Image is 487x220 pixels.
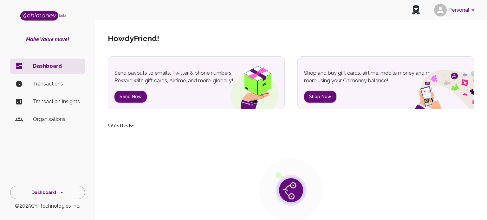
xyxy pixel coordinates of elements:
button: Shop Now [304,91,336,103]
h5: Wallets [108,122,474,132]
button: account of current user [432,2,479,18]
h5: Howdy Friend ! [108,34,159,44]
button: Dashboard [10,186,85,199]
p: Shop and buy gift cards, airtime, mobile money and much more using your Chimoney balance! [304,69,440,85]
button: Send Now [114,91,147,103]
p: Transaction Insights [33,98,80,105]
img: social spend [398,63,474,109]
img: Logo [20,11,58,21]
p: Organisations [33,116,80,123]
span: beta [59,14,66,17]
p: Transactions [33,80,80,88]
p: Dashboard [33,62,80,70]
img: gift box [219,61,284,109]
p: Send payouts to emails, Twitter & phone numbers. Reward with gift cards, Airtime, and more, globa... [114,69,251,85]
